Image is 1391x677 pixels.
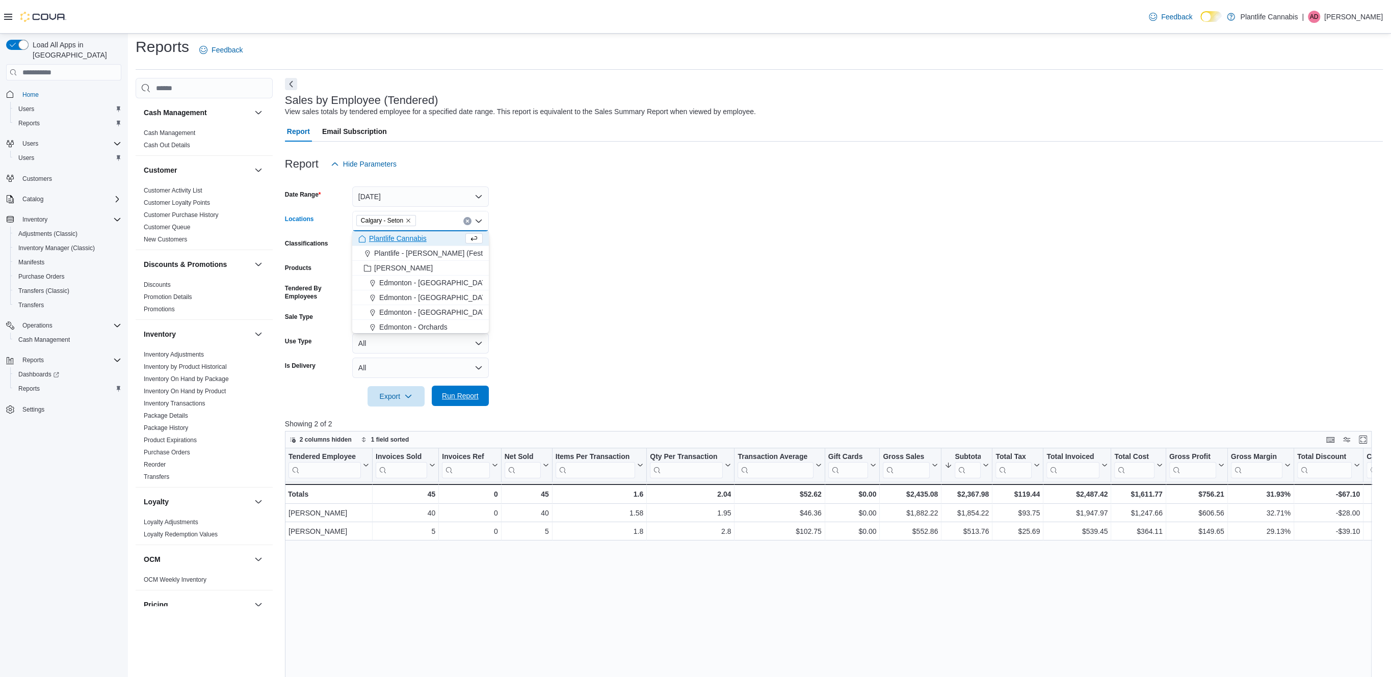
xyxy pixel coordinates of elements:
[22,321,53,330] span: Operations
[1230,452,1282,462] div: Gross Margin
[10,367,125,382] a: Dashboards
[144,437,197,444] a: Product Expirations
[18,88,121,100] span: Home
[10,255,125,269] button: Manifests
[14,270,121,283] span: Purchase Orders
[14,285,73,297] a: Transfers (Classic)
[144,400,205,407] a: Inventory Transactions
[376,452,427,478] div: Invoices Sold
[29,40,121,60] span: Load All Apps in [GEOGRAPHIC_DATA]
[555,452,643,478] button: Items Per Transaction
[144,424,188,432] span: Package History
[738,507,821,520] div: $46.36
[14,152,38,164] a: Users
[18,301,44,309] span: Transfers
[144,129,195,137] span: Cash Management
[1297,452,1360,478] button: Total Discount
[22,91,39,99] span: Home
[1169,488,1224,500] div: $756.21
[144,350,204,359] span: Inventory Adjustments
[10,102,125,116] button: Users
[285,215,314,223] label: Locations
[212,45,243,55] span: Feedback
[828,488,876,500] div: $0.00
[18,354,121,366] span: Reports
[322,121,387,142] span: Email Subscription
[18,105,34,113] span: Users
[252,328,265,340] button: Inventory
[738,452,813,478] div: Transaction Average
[944,488,989,500] div: $2,367.98
[10,269,125,284] button: Purchase Orders
[18,119,40,127] span: Reports
[144,223,190,231] span: Customer Queue
[144,236,187,243] a: New Customers
[828,507,876,520] div: $0.00
[352,290,489,305] button: Edmonton - [GEOGRAPHIC_DATA]
[1114,452,1154,462] div: Total Cost
[10,298,125,312] button: Transfers
[14,285,121,297] span: Transfers (Classic)
[368,386,425,407] button: Export
[14,368,63,381] a: Dashboards
[376,507,435,520] div: 40
[18,173,56,185] a: Customers
[995,452,1032,462] div: Total Tax
[442,452,497,478] button: Invoices Ref
[955,452,981,478] div: Subtotal
[738,452,813,462] div: Transaction Average
[285,158,319,170] h3: Report
[505,507,549,520] div: 40
[18,193,121,205] span: Catalog
[18,385,40,393] span: Reports
[6,83,121,443] nav: Complex example
[144,473,169,481] span: Transfers
[288,452,369,478] button: Tendered Employee
[144,436,197,444] span: Product Expirations
[144,363,227,371] span: Inventory by Product Historical
[883,452,930,462] div: Gross Sales
[379,278,492,288] span: Edmonton - [GEOGRAPHIC_DATA]
[285,78,297,90] button: Next
[376,488,435,500] div: 45
[144,554,161,564] h3: OCM
[14,117,44,129] a: Reports
[285,337,311,345] label: Use Type
[361,215,403,226] span: Calgary - Seton
[14,256,48,268] a: Manifests
[1169,452,1216,462] div: Gross Profit
[14,256,121,268] span: Manifests
[1114,507,1162,520] div: $1,247.66
[14,228,121,240] span: Adjustments (Classic)
[944,507,989,520] div: $1,854.22
[252,553,265,565] button: OCM
[18,89,43,101] a: Home
[374,263,433,273] span: [PERSON_NAME]
[14,242,121,254] span: Inventory Manager (Classic)
[144,351,204,358] a: Inventory Adjustments
[252,106,265,119] button: Cash Management
[738,488,821,500] div: $52.62
[144,165,177,175] h3: Customer
[995,507,1040,520] div: $93.75
[1114,452,1154,478] div: Total Cost
[144,235,187,243] span: New Customers
[10,116,125,130] button: Reports
[1169,452,1216,478] div: Gross Profit
[343,159,397,169] span: Hide Parameters
[1169,452,1224,478] button: Gross Profit
[352,320,489,335] button: Edmonton - Orchards
[1308,11,1320,23] div: Antoinette De Raucourt
[18,336,70,344] span: Cash Management
[1046,507,1108,520] div: $1,947.97
[1230,452,1282,478] div: Gross Margin
[352,246,489,261] button: Plantlife - [PERSON_NAME] (Festival)
[1357,434,1369,446] button: Enter fullscreen
[252,496,265,508] button: Loyalty
[22,195,43,203] span: Catalog
[144,473,169,480] a: Transfers
[14,299,48,311] a: Transfers
[475,217,483,225] button: Close list of options
[1297,452,1352,462] div: Total Discount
